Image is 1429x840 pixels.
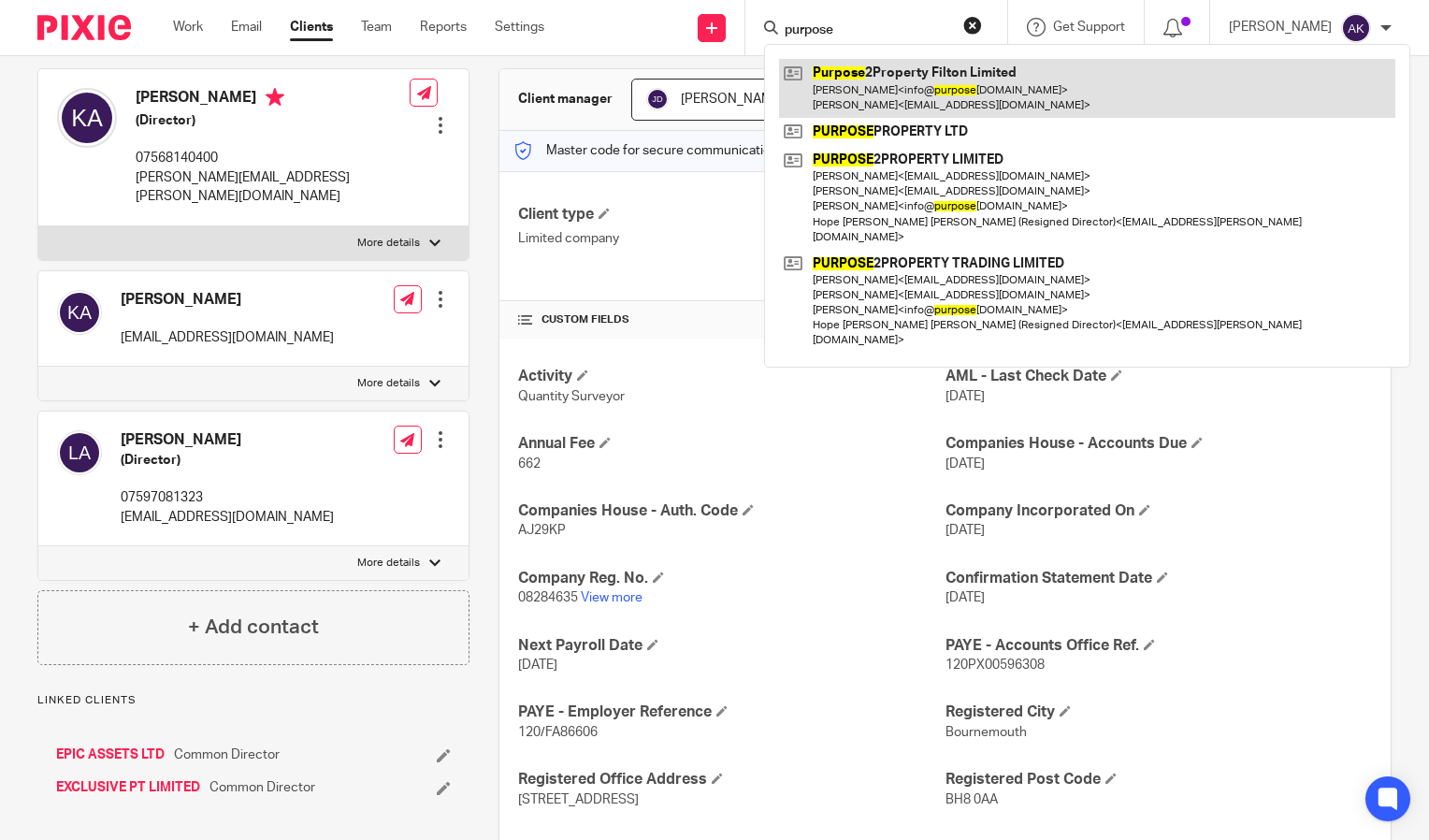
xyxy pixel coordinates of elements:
span: Common Director [209,778,315,797]
img: svg%3E [57,290,102,335]
img: svg%3E [57,88,117,148]
a: Work [173,18,203,36]
span: 662 [518,457,541,471]
h4: PAYE - Accounts Office Ref. [945,636,1372,656]
h4: + Add contact [188,613,319,642]
h4: Companies House - Accounts Due [945,434,1372,454]
span: [STREET_ADDRESS] [518,793,639,806]
img: svg%3E [646,88,669,110]
a: Email [231,18,262,36]
button: Clear [963,16,982,35]
h4: Registered Post Code [945,770,1372,789]
span: Bournemouth [945,726,1027,739]
h4: Activity [518,367,945,386]
p: More details [357,236,420,251]
span: [DATE] [945,390,985,403]
span: 120PX00596308 [945,659,1045,672]
h4: CUSTOM FIELDS [518,312,945,327]
a: Settings [495,18,544,36]
span: BH8 0AA [945,793,998,806]
span: 120/FA86606 [518,726,598,739]
input: Search [783,22,951,39]
p: [EMAIL_ADDRESS][DOMAIN_NAME] [121,508,334,527]
p: [PERSON_NAME] [1229,18,1332,36]
h4: [PERSON_NAME] [121,430,334,450]
p: Linked clients [37,693,469,708]
span: 08284635 [518,591,578,604]
span: [DATE] [945,524,985,537]
h4: [PERSON_NAME] [136,88,410,111]
h4: Company Reg. No. [518,569,945,588]
h5: (Director) [136,111,410,130]
span: [PERSON_NAME] [681,93,784,106]
span: Quantity Surveyor [518,390,625,403]
h4: Annual Fee [518,434,945,454]
span: AJ29KP [518,524,566,537]
span: Get Support [1053,21,1125,34]
p: Master code for secure communications and files [513,141,836,160]
h4: Company Incorporated On [945,501,1372,521]
h4: Registered City [945,702,1372,722]
a: EPIC ASSETS LTD [56,746,165,764]
h4: Registered Office Address [518,770,945,789]
p: More details [357,376,420,391]
h4: Companies House - Auth. Code [518,501,945,521]
i: Primary [266,88,284,107]
h4: PAYE - Employer Reference [518,702,945,722]
h4: Client type [518,205,945,224]
p: More details [357,556,420,571]
img: svg%3E [57,430,102,475]
p: 07597081323 [121,488,334,507]
a: Clients [290,18,333,36]
span: [DATE] [945,591,985,604]
h4: Next Payroll Date [518,636,945,656]
h4: [PERSON_NAME] [121,290,334,310]
img: svg%3E [1341,13,1371,43]
p: 07568140400 [136,149,410,167]
a: Reports [420,18,467,36]
a: View more [581,591,642,604]
span: Common Director [174,746,280,764]
p: Limited company [518,229,945,248]
span: [DATE] [945,457,985,471]
a: Team [361,18,392,36]
h3: Client manager [518,90,613,109]
img: Pixie [37,15,131,40]
h4: AML - Last Check Date [945,367,1372,386]
span: [DATE] [518,659,557,672]
h5: (Director) [121,451,334,470]
p: [EMAIL_ADDRESS][DOMAIN_NAME] [121,328,334,347]
p: [PERSON_NAME][EMAIL_ADDRESS][PERSON_NAME][DOMAIN_NAME] [136,168,410,207]
h4: Confirmation Statement Date [945,569,1372,588]
a: EXCLUSIVE PT LIMITED [56,778,200,797]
